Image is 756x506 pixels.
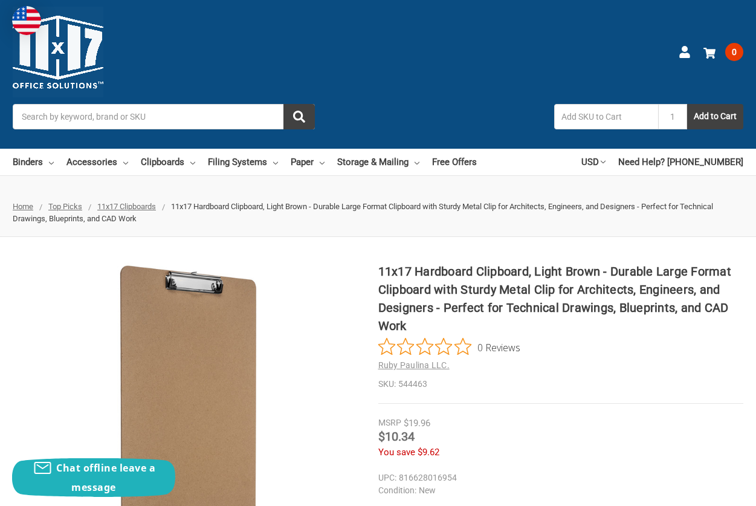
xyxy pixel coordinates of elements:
[141,149,195,175] a: Clipboards
[404,418,430,429] span: $19.96
[97,202,156,211] a: 11x17 Clipboards
[378,447,415,458] span: You save
[66,149,128,175] a: Accessories
[48,202,82,211] a: Top Picks
[581,149,606,175] a: USD
[618,149,743,175] a: Need Help? [PHONE_NUMBER]
[378,338,520,356] button: Rated 0 out of 5 stars from 0 reviews. Jump to reviews.
[725,43,743,61] span: 0
[378,417,401,429] div: MSRP
[554,104,658,129] input: Add SKU to Cart
[378,484,416,497] dt: Condition:
[13,149,54,175] a: Binders
[13,202,713,223] span: 11x17 Hardboard Clipboard, Light Brown - Durable Large Format Clipboard with Sturdy Metal Clip fo...
[12,458,175,497] button: Chat offline leave a message
[687,104,743,129] button: Add to Cart
[13,202,33,211] a: Home
[56,461,155,494] span: Chat offline leave a message
[13,104,315,129] input: Search by keyword, brand or SKU
[378,472,396,484] dt: UPC:
[477,338,520,356] span: 0 Reviews
[12,6,41,35] img: duty and tax information for United States
[208,149,278,175] a: Filing Systems
[291,149,325,175] a: Paper
[703,36,743,68] a: 0
[432,149,477,175] a: Free Offers
[378,360,450,370] a: Ruby Paulina LLC.
[378,262,744,335] h1: 11x17 Hardboard Clipboard, Light Brown - Durable Large Format Clipboard with Sturdy Metal Clip fo...
[378,429,415,444] span: $10.34
[13,7,103,97] img: 11x17.com
[337,149,419,175] a: Storage & Mailing
[418,447,439,458] span: $9.62
[378,378,744,391] dd: 544463
[378,378,396,391] dt: SKU:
